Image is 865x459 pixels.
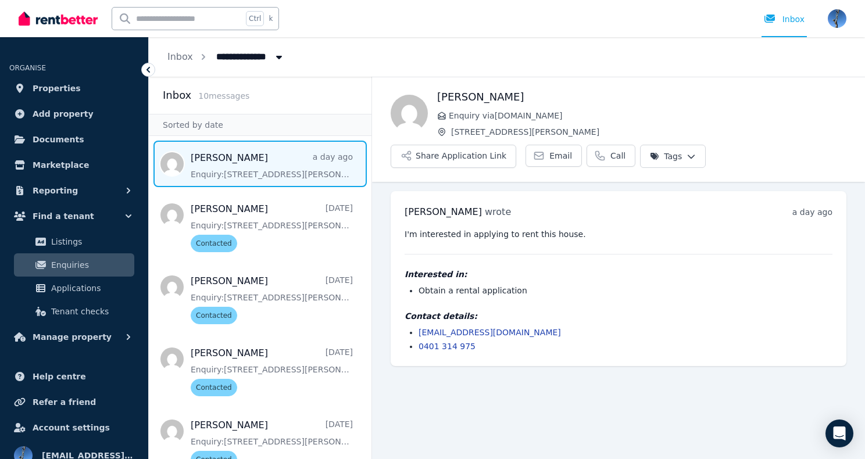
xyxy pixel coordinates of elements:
span: Documents [33,132,84,146]
span: Reporting [33,184,78,198]
a: Help centre [9,365,139,388]
span: Account settings [33,421,110,435]
img: Taslima Zahan [391,95,428,132]
button: Find a tenant [9,205,139,228]
span: 10 message s [198,91,249,101]
span: [PERSON_NAME] [405,206,482,217]
span: Ctrl [246,11,264,26]
a: Tenant checks [14,300,134,323]
button: Share Application Link [391,145,516,168]
h2: Inbox [163,87,191,103]
div: Inbox [764,13,805,25]
span: Help centre [33,370,86,383]
span: ORGANISE [9,64,46,72]
a: Enquiries [14,253,134,277]
span: Manage property [33,330,112,344]
span: Refer a friend [33,395,96,409]
nav: Breadcrumb [149,37,303,77]
a: [PERSON_NAME][DATE]Enquiry:[STREET_ADDRESS][PERSON_NAME].Contacted [191,274,353,324]
img: RentBetter [19,10,98,27]
span: Call [610,150,625,162]
button: Manage property [9,325,139,349]
a: [PERSON_NAME][DATE]Enquiry:[STREET_ADDRESS][PERSON_NAME].Contacted [191,346,353,396]
button: Tags [640,145,706,168]
a: Properties [9,77,139,100]
a: [PERSON_NAME]a day agoEnquiry:[STREET_ADDRESS][PERSON_NAME]. [191,151,353,180]
img: donelks@bigpond.com [828,9,846,28]
span: Listings [51,235,130,249]
span: Applications [51,281,130,295]
h4: Interested in: [405,268,832,280]
a: Inbox [167,51,193,62]
a: Applications [14,277,134,300]
a: [EMAIL_ADDRESS][DOMAIN_NAME] [419,328,561,337]
time: a day ago [792,207,832,217]
h4: Contact details: [405,310,832,322]
pre: I'm interested in applying to rent this house. [405,228,832,240]
span: wrote [485,206,511,217]
a: Call [587,145,635,167]
a: 0401 314 975 [419,342,476,351]
a: Documents [9,128,139,151]
li: Obtain a rental application [419,285,832,296]
a: Marketplace [9,153,139,177]
span: Find a tenant [33,209,94,223]
span: Enquiries [51,258,130,272]
h1: [PERSON_NAME] [437,89,846,105]
div: Sorted by date [149,114,371,136]
a: Account settings [9,416,139,439]
span: Tags [650,150,682,162]
div: Open Intercom Messenger [825,419,853,447]
a: [PERSON_NAME][DATE]Enquiry:[STREET_ADDRESS][PERSON_NAME].Contacted [191,202,353,252]
span: Tenant checks [51,304,130,318]
span: k [269,14,273,23]
a: Add property [9,102,139,125]
span: Marketplace [33,158,89,172]
a: Listings [14,230,134,253]
span: [STREET_ADDRESS][PERSON_NAME] [451,126,846,138]
a: Refer a friend [9,390,139,414]
span: Properties [33,81,81,95]
span: Email [549,150,572,162]
a: Email [526,145,582,167]
button: Reporting [9,179,139,202]
span: Add property [33,107,94,121]
span: Enquiry via [DOMAIN_NAME] [449,110,846,121]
